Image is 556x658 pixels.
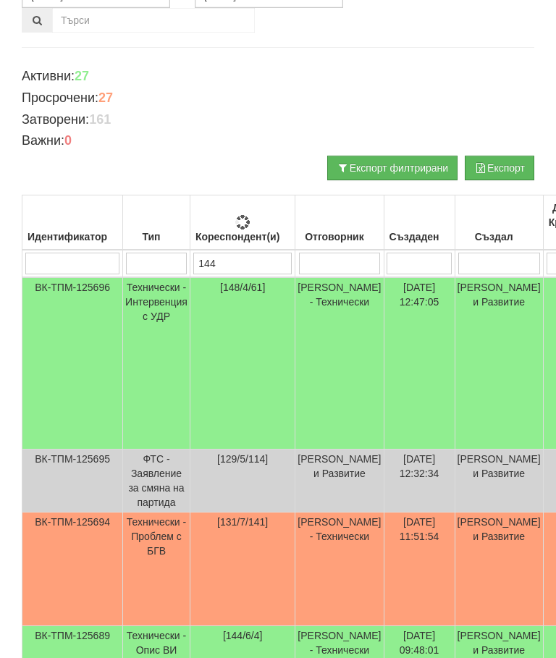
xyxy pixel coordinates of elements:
b: 27 [98,90,113,105]
h4: Активни: [22,69,534,84]
span: [144/6/4] [223,630,263,641]
td: ВК-ТПМ-125696 [22,277,123,450]
td: Технически - Проблем с БГВ [123,513,190,626]
div: Отговорник [298,227,381,247]
td: [DATE] 11:51:54 [384,513,455,626]
input: Търсене по Идентификатор, Бл/Вх/Ап, Тип, Описание, Моб. Номер, Имейл, Файл, Коментар, [52,8,255,33]
div: Тип [125,227,188,247]
td: [DATE] 12:47:05 [384,277,455,450]
td: [DATE] 12:32:34 [384,450,455,513]
td: Технически - Интервенция с УДР [123,277,190,450]
td: [PERSON_NAME] и Развитие [455,513,543,626]
td: [PERSON_NAME] и Развитие [295,450,384,513]
span: [148/4/61] [220,282,265,293]
b: 161 [89,112,111,127]
th: Идентификатор: No sort applied, activate to apply an ascending sort [22,195,123,250]
th: Кореспондент(и): No sort applied, activate to apply an ascending sort [190,195,295,250]
th: Тип: No sort applied, activate to apply an ascending sort [123,195,190,250]
td: ВК-ТПМ-125694 [22,513,123,626]
td: ФТС - Заявление за смяна на партида [123,450,190,513]
span: [129/5/114] [217,453,268,465]
span: [131/7/141] [217,516,268,528]
button: Експорт [465,156,534,180]
td: [PERSON_NAME] - Технически [295,513,384,626]
td: ВК-ТПМ-125695 [22,450,123,513]
td: [PERSON_NAME] - Технически [295,277,384,450]
th: Отговорник: No sort applied, activate to apply an ascending sort [295,195,384,250]
th: Създал: No sort applied, activate to apply an ascending sort [455,195,543,250]
div: Създаден [387,227,452,247]
h4: Просрочени: [22,91,534,106]
div: Идентификатор [25,227,120,247]
h4: Затворени: [22,113,534,127]
div: Създал [458,227,541,247]
h4: Важни: [22,134,534,148]
td: [PERSON_NAME] и Развитие [455,450,543,513]
div: Кореспондент(и) [193,227,292,247]
b: 27 [75,69,89,83]
button: Експорт филтрирани [327,156,458,180]
td: [PERSON_NAME] и Развитие [455,277,543,450]
b: 0 [64,133,72,148]
th: Създаден: No sort applied, activate to apply an ascending sort [384,195,455,250]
